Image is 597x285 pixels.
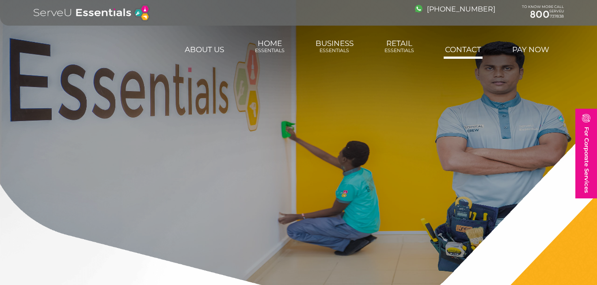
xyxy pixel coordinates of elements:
[522,9,564,20] a: 800737838
[34,4,150,21] img: logo
[415,5,422,12] img: image
[384,48,414,53] span: Essentials
[582,114,590,122] img: image
[530,8,550,20] span: 800
[575,109,597,198] a: For Corporate Services
[522,5,564,21] div: TO KNOW MORE CALL SERVEU
[314,34,355,58] a: BusinessEssentials
[316,48,354,53] span: Essentials
[383,34,415,58] a: RetailEssentials
[444,41,483,58] a: Contact
[254,34,286,58] a: HomeEssentials
[255,48,285,53] span: Essentials
[511,41,551,58] a: Pay Now
[183,41,225,58] a: About us
[415,5,495,13] a: [PHONE_NUMBER]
